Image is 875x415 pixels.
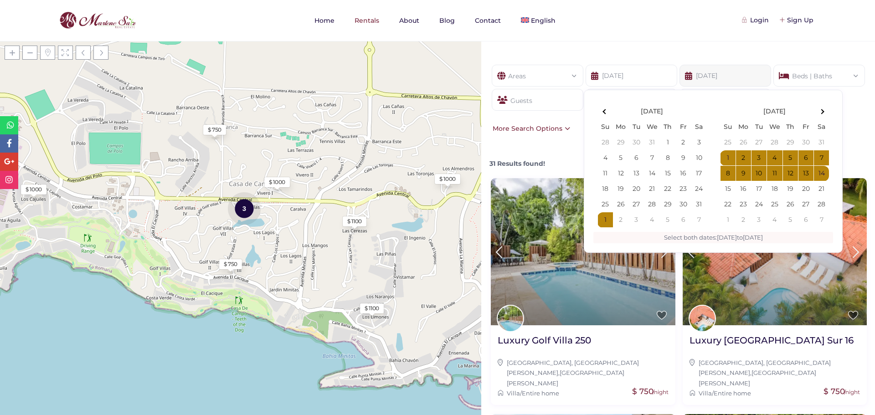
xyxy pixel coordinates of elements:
[720,212,736,228] td: 1
[717,234,737,241] span: [DATE]
[781,65,858,81] div: Beds | Baths
[751,212,767,228] td: 3
[699,389,712,397] a: Villa
[347,217,362,225] div: $ 1100
[720,181,736,197] td: 15
[751,181,767,197] td: 17
[57,10,138,31] img: logo
[782,150,798,166] td: 5
[593,232,834,243] div: Select both dates: to
[743,15,769,25] div: Login
[613,212,628,228] td: 2
[782,181,798,197] td: 19
[487,152,870,169] div: 31 Results found!
[767,197,782,212] td: 25
[613,166,628,181] td: 12
[736,135,751,150] td: 26
[782,119,798,135] th: Th
[690,334,854,346] h2: Luxury [GEOGRAPHIC_DATA] Sur 16
[597,181,613,197] td: 18
[628,135,644,150] td: 30
[269,178,285,186] div: $ 1000
[613,150,628,166] td: 5
[597,119,613,135] th: Su
[736,150,751,166] td: 2
[490,123,570,133] div: More Search Options
[751,197,767,212] td: 24
[736,166,751,181] td: 9
[675,135,691,150] td: 2
[597,166,613,181] td: 11
[675,181,691,197] td: 23
[813,181,829,197] td: 21
[813,166,829,181] td: 14
[628,150,644,166] td: 6
[751,135,767,150] td: 27
[798,166,813,181] td: 13
[492,89,583,111] div: Guests
[597,150,613,166] td: 4
[628,166,644,181] td: 13
[798,212,813,228] td: 6
[628,197,644,212] td: 27
[498,334,591,346] h2: Luxury Golf Villa 250
[613,181,628,197] td: 19
[498,334,591,353] a: Luxury Golf Villa 250
[507,389,520,397] a: Villa
[644,150,660,166] td: 7
[691,212,706,228] td: 7
[644,181,660,197] td: 21
[798,197,813,212] td: 27
[736,119,751,135] th: Mo
[780,15,813,25] div: Sign Up
[767,166,782,181] td: 11
[644,212,660,228] td: 4
[690,358,860,388] div: ,
[720,166,736,181] td: 8
[507,359,639,376] a: [GEOGRAPHIC_DATA], [GEOGRAPHIC_DATA][PERSON_NAME]
[644,166,660,181] td: 14
[691,181,706,197] td: 24
[691,135,706,150] td: 3
[498,388,669,398] div: /
[736,104,813,119] th: [DATE]
[736,181,751,197] td: 16
[660,150,675,166] td: 8
[798,119,813,135] th: Fr
[675,150,691,166] td: 9
[813,212,829,228] td: 7
[782,135,798,150] td: 29
[751,166,767,181] td: 10
[498,358,669,388] div: ,
[767,135,782,150] td: 28
[628,212,644,228] td: 3
[660,181,675,197] td: 22
[699,369,816,386] a: [GEOGRAPHIC_DATA][PERSON_NAME]
[628,181,644,197] td: 20
[782,197,798,212] td: 26
[675,119,691,135] th: Fr
[691,166,706,181] td: 17
[675,212,691,228] td: 6
[736,197,751,212] td: 23
[365,304,379,313] div: $ 1100
[586,65,677,87] input: Check-In
[691,197,706,212] td: 31
[690,388,860,398] div: /
[720,119,736,135] th: Su
[767,119,782,135] th: We
[507,369,624,386] a: [GEOGRAPHIC_DATA][PERSON_NAME]
[613,104,691,119] th: [DATE]
[798,150,813,166] td: 6
[679,65,771,87] input: Check-Out
[439,175,456,183] div: $ 1000
[522,389,559,397] a: Entire home
[597,197,613,212] td: 25
[813,119,829,135] th: Sa
[798,181,813,197] td: 20
[660,119,675,135] th: Th
[628,119,644,135] th: Tu
[597,212,613,228] td: 1
[736,212,751,228] td: 2
[699,359,831,376] a: [GEOGRAPHIC_DATA], [GEOGRAPHIC_DATA][PERSON_NAME]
